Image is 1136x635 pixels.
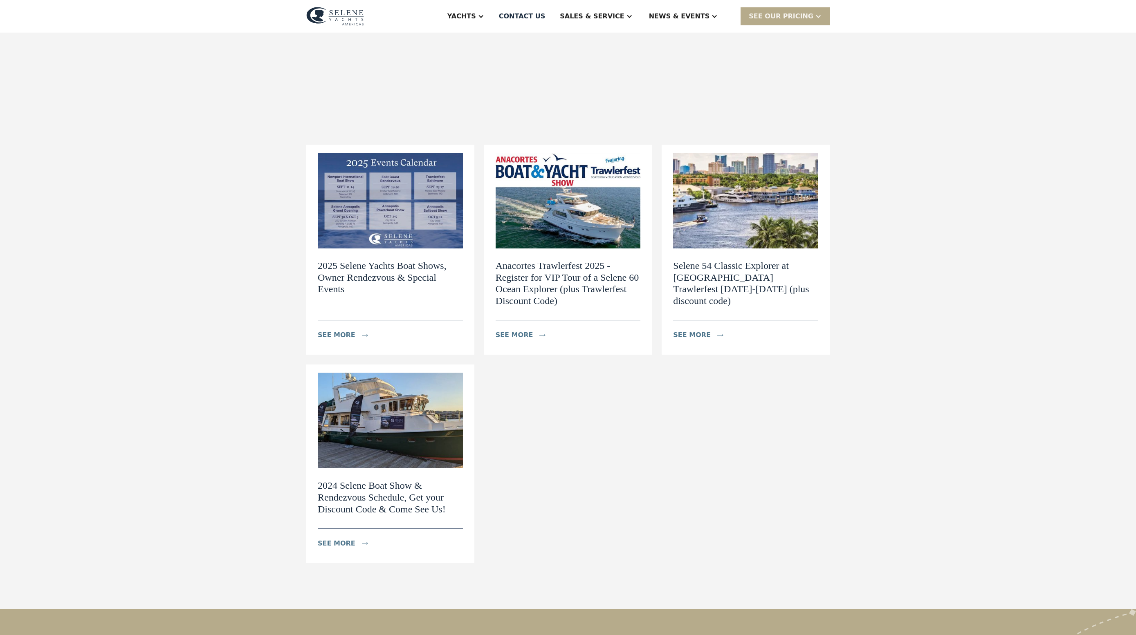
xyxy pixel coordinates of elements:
[649,11,710,21] div: News & EVENTS
[484,145,652,355] a: Anacortes Trawlerfest 2025 - Register for VIP Tour of a Selene 60 Ocean Explorer (plus Trawlerfes...
[318,260,463,295] h2: 2025 Selene Yachts Boat Shows, Owner Rendezvous & Special Events
[749,11,813,21] div: SEE Our Pricing
[318,539,355,548] div: see more
[662,145,830,355] a: Selene 54 Classic Explorer at [GEOGRAPHIC_DATA] Trawlerfest [DATE]-[DATE] (plus discount code)see...
[673,260,818,307] h2: Selene 54 Classic Explorer at [GEOGRAPHIC_DATA] Trawlerfest [DATE]-[DATE] (plus discount code)
[499,11,546,21] div: Contact US
[306,145,474,355] a: 2025 Selene Yachts Boat Shows, Owner Rendezvous & Special Eventssee moreicon
[362,542,368,545] img: icon
[741,7,830,25] div: SEE Our Pricing
[447,11,476,21] div: Yachts
[717,334,723,337] img: icon
[306,364,474,563] a: 2024 Selene Boat Show & Rendezvous Schedule, Get your Discount Code & Come See Us!see moreicon
[496,260,641,307] h2: Anacortes Trawlerfest 2025 - Register for VIP Tour of a Selene 60 Ocean Explorer (plus Trawlerfes...
[496,330,533,340] div: see more
[306,7,364,26] img: logo
[362,334,368,337] img: icon
[318,330,355,340] div: see more
[539,334,546,337] img: icon
[560,11,624,21] div: Sales & Service
[318,480,463,515] h2: 2024 Selene Boat Show & Rendezvous Schedule, Get your Discount Code & Come See Us!
[673,330,711,340] div: see more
